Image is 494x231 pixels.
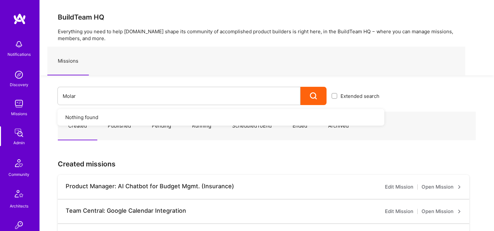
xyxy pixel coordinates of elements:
[182,112,222,140] a: Running
[222,112,282,140] a: ScheduledToEnd
[341,93,379,100] span: Extended search
[57,109,384,126] div: Nothing found
[12,97,25,110] img: teamwork
[47,47,89,75] a: Missions
[282,112,318,140] a: Ended
[310,92,317,100] i: icon Search
[10,81,28,88] div: Discovery
[8,171,29,178] div: Community
[457,185,461,189] i: icon ArrowRight
[422,183,461,191] a: Open Mission
[11,110,27,117] div: Missions
[8,51,31,58] div: Notifications
[58,160,476,168] h3: Created missions
[12,126,25,139] img: admin teamwork
[66,207,186,214] div: Team Central: Google Calendar Integration
[12,68,25,81] img: discovery
[97,112,141,140] a: Published
[12,38,25,51] img: bell
[11,155,27,171] img: Community
[385,183,413,191] a: Edit Mission
[13,139,25,146] div: Admin
[63,88,295,104] input: What type of mission are you looking for?
[422,208,461,215] a: Open Mission
[58,13,476,21] h3: BuildTeam HQ
[58,112,97,140] a: Created
[385,208,413,215] a: Edit Mission
[318,112,359,140] a: Archived
[141,112,182,140] a: Pending
[13,13,26,25] img: logo
[457,209,461,213] i: icon ArrowRight
[66,183,234,190] div: Product Manager: AI Chatbot for Budget Mgmt. (Insurance)
[10,203,28,209] div: Architects
[11,187,27,203] img: Architects
[58,28,476,42] p: Everything you need to help [DOMAIN_NAME] shape its community of accomplished product builders is...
